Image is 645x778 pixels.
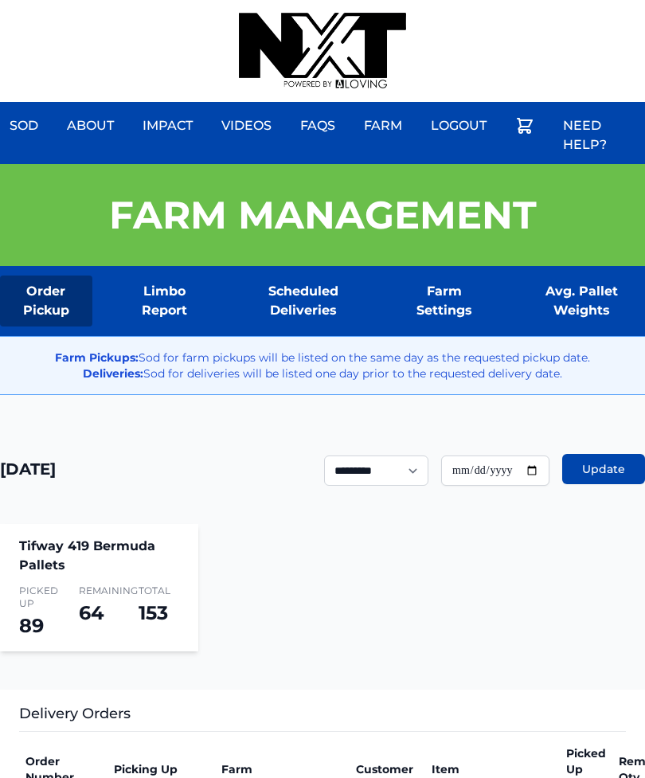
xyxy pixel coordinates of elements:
button: Update [562,454,645,484]
a: Limbo Report [118,276,212,326]
a: Logout [421,107,496,145]
a: Videos [212,107,281,145]
h1: Farm Management [109,196,537,234]
img: nextdaysod.com Logo [239,13,406,89]
span: 153 [139,601,168,624]
strong: Deliveries: [83,366,143,381]
span: Update [582,461,625,477]
span: Picked Up [19,584,60,610]
a: Need Help? [553,107,645,164]
span: Remaining [79,584,119,597]
a: FAQs [291,107,345,145]
h4: Tifway 419 Bermuda Pallets [19,537,179,575]
h3: Delivery Orders [19,702,626,732]
a: About [57,107,123,145]
a: Scheduled Deliveries [236,276,370,326]
span: 89 [19,614,44,637]
a: Impact [133,107,202,145]
strong: Farm Pickups: [55,350,139,365]
a: Farm [354,107,412,145]
a: Avg. Pallet Weights [518,276,645,326]
span: 64 [79,601,104,624]
a: Farm Settings [396,276,492,326]
span: Total [139,584,179,597]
